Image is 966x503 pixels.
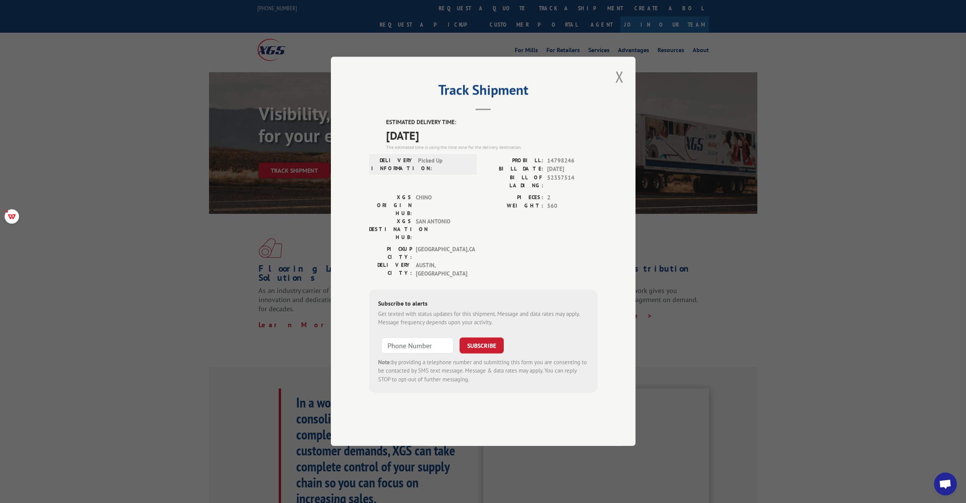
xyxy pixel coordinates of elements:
span: 14798246 [547,156,597,165]
a: Open chat [934,473,957,495]
label: DELIVERY INFORMATION: [371,156,414,172]
input: Phone Number [381,337,453,353]
label: XGS DESTINATION HUB: [369,217,412,241]
strong: Note: [378,358,391,366]
label: PROBILL: [483,156,543,165]
span: 2 [547,193,597,202]
button: SUBSCRIBE [460,337,504,353]
span: CHINO [416,193,467,217]
h2: Track Shipment [369,84,597,99]
label: BILL OF LADING: [483,174,543,189]
span: [DATE] [386,127,597,144]
div: by providing a telephone number and submitting this form you are consenting to be contacted by SM... [378,358,588,384]
span: SAN ANTONIO [416,217,467,241]
span: [DATE] [547,165,597,174]
label: BILL DATE: [483,165,543,174]
span: [GEOGRAPHIC_DATA] , CA [416,245,467,261]
label: PICKUP CITY: [369,245,412,261]
div: Subscribe to alerts [378,299,588,310]
label: DELIVERY CITY: [369,261,412,278]
span: 560 [547,202,597,211]
label: PIECES: [483,193,543,202]
div: Get texted with status updates for this shipment. Message and data rates may apply. Message frequ... [378,310,588,327]
label: WEIGHT: [483,202,543,211]
div: The estimated time is using the time zone for the delivery destination. [386,144,597,151]
span: Picked Up [418,156,469,172]
label: ESTIMATED DELIVERY TIME: [386,118,597,127]
span: 52357514 [547,174,597,189]
span: AUSTIN , [GEOGRAPHIC_DATA] [416,261,467,278]
button: Close modal [613,66,626,87]
label: XGS ORIGIN HUB: [369,193,412,217]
